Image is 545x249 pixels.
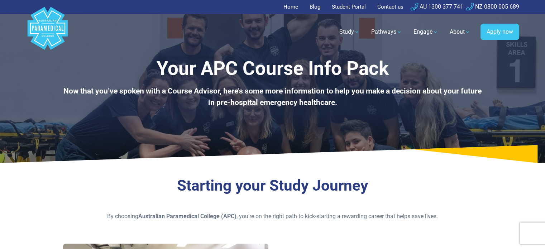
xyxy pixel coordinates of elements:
a: Study [335,22,364,42]
h3: Starting your Study Journey [63,177,482,195]
a: AU 1300 377 741 [411,3,463,10]
a: NZ 0800 005 689 [466,3,519,10]
a: Apply now [481,24,519,40]
a: About [445,22,475,42]
strong: Australian Paramedical College (APC) [138,213,236,220]
a: Pathways [367,22,406,42]
b: Now that you’ve spoken with a Course Advisor, here’s some more information to help you make a dec... [63,87,482,107]
p: By choosing , you’re on the right path to kick-starting a rewarding career that helps save lives. [63,212,482,221]
h1: Your APC Course Info Pack [63,57,482,80]
a: Engage [409,22,443,42]
a: Australian Paramedical College [26,14,69,50]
